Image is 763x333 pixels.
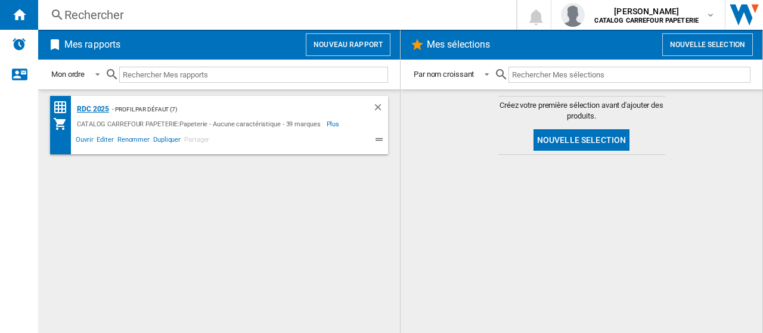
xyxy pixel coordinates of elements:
[151,134,182,148] span: Dupliquer
[424,33,492,56] h2: Mes sélections
[662,33,753,56] button: Nouvelle selection
[12,37,26,51] img: alerts-logo.svg
[414,70,474,79] div: Par nom croissant
[561,3,585,27] img: profile.jpg
[594,5,699,17] span: [PERSON_NAME]
[116,134,151,148] span: Renommer
[306,33,390,56] button: Nouveau rapport
[119,67,388,83] input: Rechercher Mes rapports
[373,102,388,117] div: Supprimer
[498,100,665,122] span: Créez votre première sélection avant d'ajouter des produits.
[327,117,342,131] span: Plus
[64,7,485,23] div: Rechercher
[53,117,74,131] div: Mon assortiment
[74,117,327,131] div: CATALOG CARREFOUR PAPETERIE:Papeterie - Aucune caractéristique - 39 marques
[53,100,74,115] div: Matrice des prix
[109,102,349,117] div: - Profil par défaut (7)
[51,70,85,79] div: Mon ordre
[62,33,123,56] h2: Mes rapports
[74,134,95,148] span: Ouvrir
[534,129,630,151] button: Nouvelle selection
[508,67,750,83] input: Rechercher Mes sélections
[95,134,115,148] span: Editer
[594,17,699,24] b: CATALOG CARREFOUR PAPETERIE
[74,102,109,117] div: RDC 2025
[182,134,211,148] span: Partager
